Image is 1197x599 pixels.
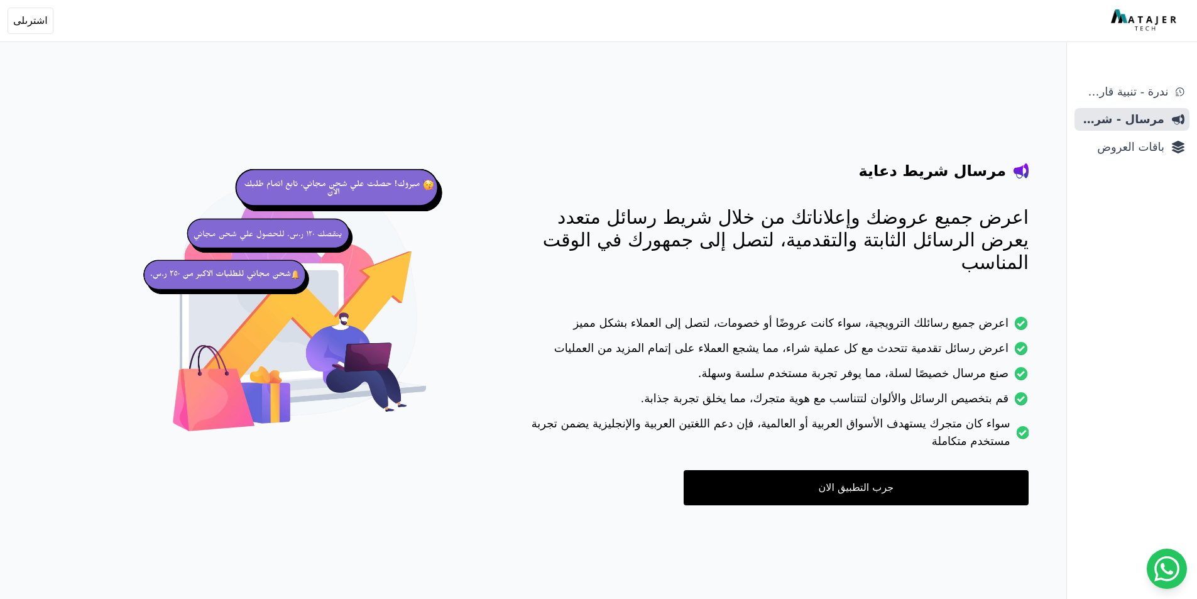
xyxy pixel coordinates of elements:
span: باقات العروض [1079,138,1164,156]
li: اعرض جميع رسائلك الترويجية، سواء كانت عروضًا أو خصومات، لتصل إلى العملاء بشكل مميز [511,314,1029,339]
li: قم بتخصيص الرسائل والألوان لتتناسب مع هوية متجرك، مما يخلق تجربة جذابة. [511,390,1029,415]
a: جرب التطبيق الان [684,470,1029,505]
span: مرسال - شريط دعاية [1079,111,1164,128]
img: hero [139,151,461,473]
p: اعرض جميع عروضك وإعلاناتك من خلال شريط رسائل متعدد يعرض الرسائل الثابتة والتقدمية، لتصل إلى جمهور... [511,206,1029,274]
button: اشترىلى [8,8,53,34]
li: صنع مرسال خصيصًا لسلة، مما يوفر تجربة مستخدم سلسة وسهلة. [511,365,1029,390]
img: MatajerTech Logo [1111,9,1179,32]
li: سواء كان متجرك يستهدف الأسواق العربية أو العالمية، فإن دعم اللغتين العربية والإنجليزية يضمن تجربة... [511,415,1029,458]
span: اشترىلى [13,13,48,28]
li: اعرض رسائل تقدمية تتحدث مع كل عملية شراء، مما يشجع العملاء على إتمام المزيد من العمليات [511,339,1029,365]
h4: مرسال شريط دعاية [859,161,1006,181]
span: ندرة - تنبية قارب علي النفاذ [1079,83,1168,101]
